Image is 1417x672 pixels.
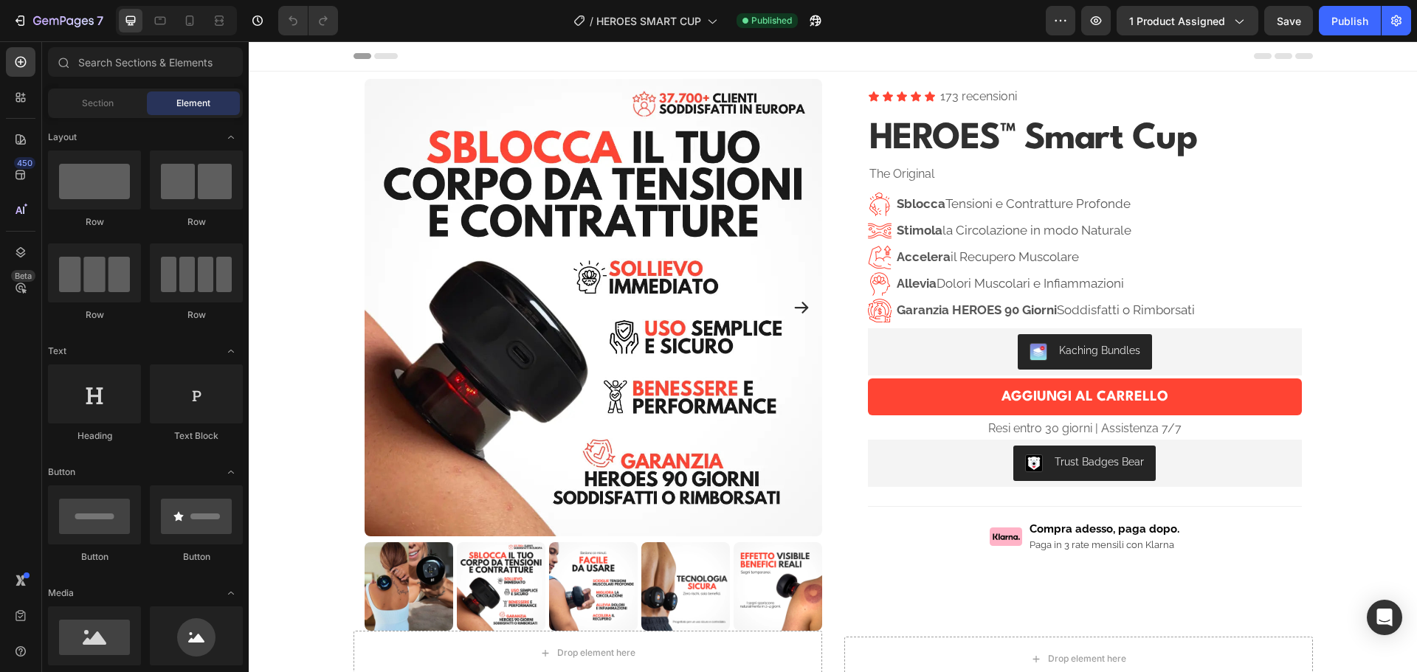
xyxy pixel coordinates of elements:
span: Toggle open [219,125,243,149]
span: Section [82,97,114,110]
span: Text [48,344,66,358]
button: Trust Badges Bear [765,404,907,440]
div: AGGIUNGI AL CARRELLO [753,346,920,365]
span: Toggle open [219,339,243,363]
div: Button [150,550,243,564]
span: Tensioni e Contratture Profonde [648,155,882,170]
div: Row [150,308,243,322]
span: Toggle open [219,581,243,605]
img: KachingBundles.png [781,302,799,319]
input: Search Sections & Elements [48,47,243,77]
span: Dolori Muscolari e Infiammazioni [648,235,875,249]
iframe: Design area [249,41,1417,672]
strong: Sblocca [648,155,697,170]
button: Kaching Bundles [769,293,903,328]
div: Undo/Redo [278,6,338,35]
strong: Accelera [648,208,702,223]
div: Drop element here [799,612,878,623]
span: il Recupero Muscolare [648,208,830,223]
p: The Original [621,122,1052,144]
div: Button [48,550,141,564]
div: Compra adesso, paga dopo. [781,479,931,496]
span: Published [751,14,792,27]
span: Save [1277,15,1301,27]
span: la Circolazione in modo Naturale [648,181,883,196]
div: Trust Badges Bear [806,413,895,429]
div: Open Intercom Messenger [1367,600,1402,635]
p: Resi entro 30 giorni | Assistenza 7/7 [621,380,1052,394]
span: Media [48,586,74,600]
button: 7 [6,6,110,35]
strong: Stimola [648,181,694,196]
div: Beta [11,270,35,282]
div: Publish [1331,13,1368,29]
button: 1 product assigned [1117,6,1258,35]
button: Publish [1319,6,1381,35]
span: 1 product assigned [1129,13,1225,29]
span: Element [176,97,210,110]
div: Text Block [150,429,243,443]
span: HEROES SMART CUP [596,13,701,29]
img: CLDR_q6erfwCEAE=.png [776,413,794,431]
div: Heading [48,429,141,443]
div: Row [48,308,141,322]
div: Row [48,215,141,229]
strong: Garanzia HEROES 90 Giorni [648,261,808,276]
span: Layout [48,131,77,144]
span: Soddisfatti o Rimborsati [648,261,946,276]
button: Save [1264,6,1313,35]
div: Row [150,215,243,229]
div: Kaching Bundles [810,302,892,317]
img: Klarna [741,486,774,505]
div: Paga in 3 rate mensili con Klarna [781,496,931,512]
span: Toggle open [219,460,243,484]
span: / [590,13,593,29]
div: Drop element here [308,606,387,617]
span: Button [48,465,75,479]
strong: Allevia [648,235,688,249]
h1: HEROES™ Smart Cup [619,68,1053,128]
p: 7 [97,12,103,30]
div: 450 [14,157,35,169]
button: Carousel Next Arrow [544,257,562,275]
p: 173 recensioni [692,45,768,66]
button: AGGIUNGI AL CARRELLO [619,337,1053,374]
